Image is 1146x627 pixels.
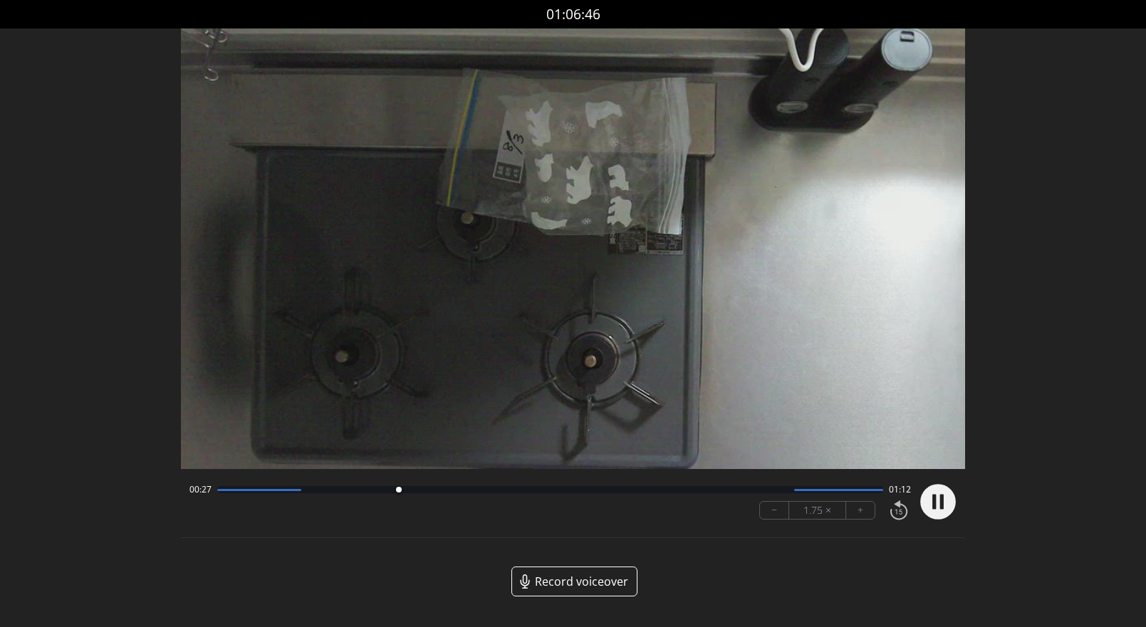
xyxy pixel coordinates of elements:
button: + [846,502,875,519]
span: Record voiceover [535,573,628,590]
a: Record voiceover [511,567,637,596]
div: 1.75 × [789,502,846,519]
span: 01:12 [889,484,911,495]
button: − [760,502,789,519]
a: 01:06:46 [546,4,600,25]
span: 00:27 [189,484,212,495]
